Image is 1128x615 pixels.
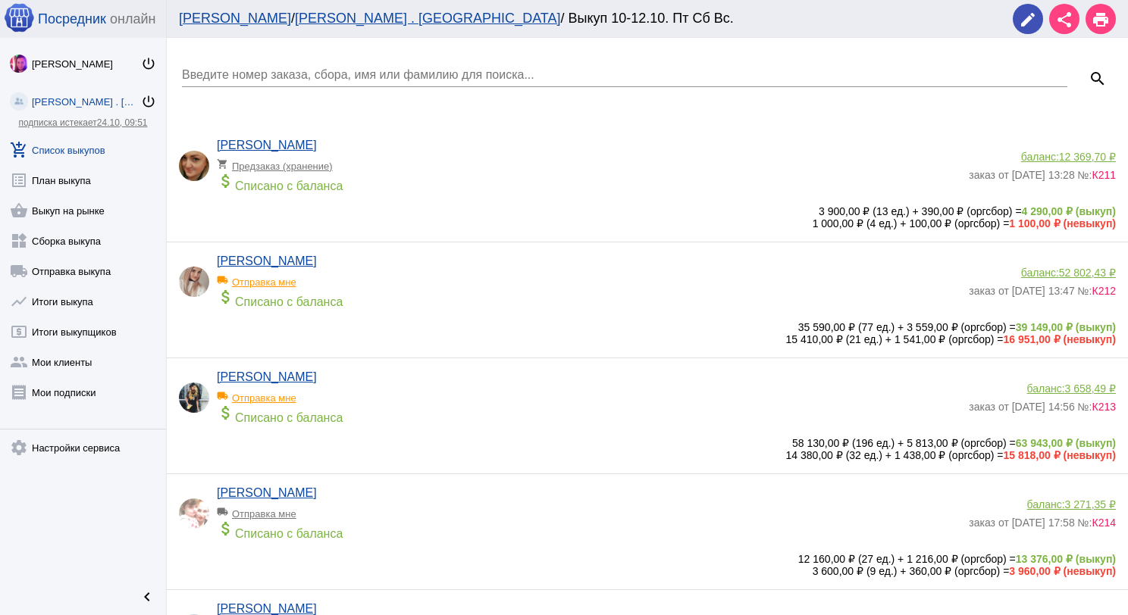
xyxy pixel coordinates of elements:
span: 24.10, 09:51 [97,117,148,128]
mat-icon: local_atm [10,323,28,341]
div: [PERSON_NAME] [32,58,141,70]
input: Введите номер заказа, сбора, имя или фамилию для поиска... [182,68,1067,82]
img: -b3CGEZm7JiWNz4MSe0vK8oszDDqK_yjx-I-Zpe58LR35vGIgXxFA2JGcGbEMVaWNP5BujAwwLFBmyesmt8751GY.jpg [179,382,209,413]
div: заказ от [DATE] 13:47 №: [969,279,1116,297]
div: 14 380,00 ₽ (32 ед.) + 1 438,00 ₽ (оргсбор) = [179,449,1116,461]
a: [PERSON_NAME] [217,254,317,267]
b: 16 951,00 ₽ (невыкуп) [1004,333,1116,345]
mat-icon: share [1055,11,1073,29]
a: [PERSON_NAME] . [GEOGRAPHIC_DATA] [295,11,560,26]
div: баланс: [969,498,1116,510]
div: 1 000,00 ₽ (4 ед.) + 100,00 ₽ (оргсбор) = [179,217,1116,229]
mat-icon: attach_money [217,288,235,306]
div: Отправка мне [217,384,342,404]
div: 12 160,00 ₽ (27 ед.) + 1 216,00 ₽ (оргсбор) = [179,553,1116,565]
a: [PERSON_NAME] [217,370,317,383]
div: баланс: [969,382,1116,395]
mat-icon: edit [1019,11,1037,29]
img: UDjVBpsu35dp8Ft2T7urVutJNkUmldtk6NYjbLmGGQLYGjpdBpifl1qjHW-LPMOKzQn7BtPZcm3CJT7DxE1TMnl7.jpg [179,498,209,529]
img: jpYarlG_rMSRdqPbVPQVGBq6sjAws1PGEm5gZ1VrcU0z7HB6t_6-VAYqmDps2aDbz8He_Uz8T3ZkfUszj2kIdyl7.jpg [179,267,209,297]
span: онлайн [110,11,155,27]
div: заказ от [DATE] 17:58 №: [969,510,1116,529]
img: community_200.png [10,92,28,111]
mat-icon: search [1089,70,1107,88]
span: 3 271,35 ₽ [1065,498,1116,510]
span: К211 [1092,169,1116,181]
img: apple-icon-60x60.png [4,2,34,33]
img: 73xLq58P2BOqs-qIllg3xXCtabieAB0OMVER0XTxHpc0AjG-Rb2SSuXsq4It7hEfqgBcQNho.jpg [10,55,28,73]
mat-icon: power_settings_new [141,94,156,109]
mat-icon: local_shipping [217,274,232,286]
div: заказ от [DATE] 13:28 №: [969,163,1116,181]
a: [PERSON_NAME] [217,139,317,151]
span: 3 658,49 ₽ [1065,382,1116,395]
b: 1 100,00 ₽ (невыкуп) [1009,217,1116,229]
div: баланс: [969,151,1116,163]
b: 3 960,00 ₽ (невыкуп) [1009,565,1116,577]
div: 3 900,00 ₽ (13 ед.) + 390,00 ₽ (оргсбор) = [179,205,1116,217]
mat-icon: shopping_basket [10,201,28,220]
div: заказ от [DATE] 14:56 №: [969,395,1116,413]
b: 4 290,00 ₽ (выкуп) [1022,205,1116,217]
mat-icon: local_shipping [217,506,232,517]
div: Списано с баланса [217,288,961,309]
div: 58 130,00 ₽ (196 ед.) + 5 813,00 ₽ (оргсбор) = [179,437,1116,449]
div: Предзаказ (хранение) [217,152,342,172]
span: К213 [1092,401,1116,413]
span: К214 [1092,517,1116,529]
mat-icon: attach_money [217,520,235,538]
mat-icon: show_chart [10,292,28,311]
div: [PERSON_NAME] . [GEOGRAPHIC_DATA] [32,96,141,108]
mat-icon: list_alt [10,171,28,189]
span: 12 369,70 ₽ [1059,151,1116,163]
b: 39 149,00 ₽ (выкуп) [1016,321,1116,333]
div: Отправка мне [217,268,342,288]
div: баланс: [969,267,1116,279]
mat-icon: attach_money [217,172,235,190]
mat-icon: local_shipping [217,390,232,401]
span: Посредник [38,11,106,27]
mat-icon: chevron_left [138,588,156,606]
mat-icon: print [1092,11,1110,29]
img: lTMkEctRifZclLSmMfjPiqPo9_IitIQc7Zm9_kTpSvtuFf7FYwI_Wl6KSELaRxoJkUZJMTCIoWL9lUW6Yz6GDjvR.jpg [179,151,209,181]
mat-icon: shopping_cart [217,158,232,170]
a: подписка истекает24.10, 09:51 [18,117,147,128]
a: [PERSON_NAME] [217,486,317,499]
div: Отправка мне [217,500,342,520]
div: / / Выкуп 10-12.10. Пт Сб Вс. [179,11,998,27]
span: 52 802,43 ₽ [1059,267,1116,279]
mat-icon: receipt [10,383,28,401]
span: К212 [1092,285,1116,297]
b: 15 818,00 ₽ (невыкуп) [1004,449,1116,461]
mat-icon: group [10,353,28,371]
mat-icon: add_shopping_cart [10,141,28,159]
div: Списано с баланса [217,520,961,541]
div: 15 410,00 ₽ (21 ед.) + 1 541,00 ₽ (оргсбор) = [179,333,1116,345]
div: 35 590,00 ₽ (77 ед.) + 3 559,00 ₽ (оргсбор) = [179,321,1116,333]
b: 13 376,00 ₽ (выкуп) [1016,553,1116,565]
mat-icon: local_shipping [10,262,28,280]
div: Списано с баланса [217,404,961,425]
mat-icon: settings [10,439,28,457]
mat-icon: power_settings_new [141,56,156,71]
div: 3 600,00 ₽ (9 ед.) + 360,00 ₽ (оргсбор) = [179,565,1116,577]
a: [PERSON_NAME] [179,11,291,26]
a: [PERSON_NAME] [217,602,317,615]
div: Списано с баланса [217,172,961,193]
b: 63 943,00 ₽ (выкуп) [1016,437,1116,449]
mat-icon: widgets [10,232,28,250]
mat-icon: attach_money [217,404,235,422]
